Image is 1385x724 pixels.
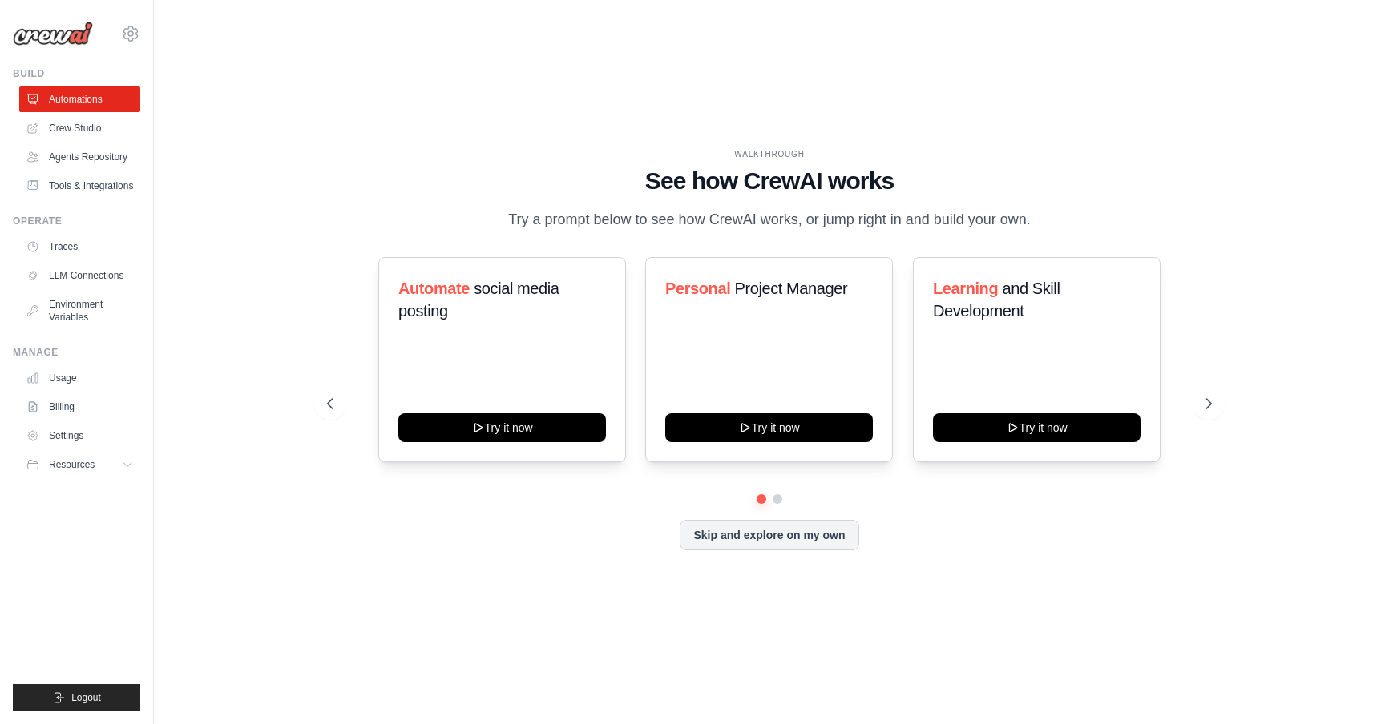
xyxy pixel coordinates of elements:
a: Crew Studio [19,115,140,141]
a: LLM Connections [19,263,140,288]
span: social media posting [398,280,559,320]
div: Manage [13,346,140,359]
a: Billing [19,394,140,420]
div: Operate [13,215,140,227]
span: Personal [665,280,730,297]
span: Automate [398,280,470,297]
div: Build [13,67,140,80]
a: Usage [19,365,140,391]
button: Try it now [665,413,873,442]
button: Resources [19,452,140,477]
span: Resources [49,458,95,471]
a: Agents Repository [19,144,140,170]
span: Project Manager [735,280,848,297]
a: Settings [19,423,140,448]
span: Learning [933,280,998,297]
button: Try it now [933,413,1141,442]
a: Automations [19,86,140,112]
button: Skip and explore on my own [680,520,858,550]
a: Traces [19,234,140,259]
p: Try a prompt below to see how CrewAI works, or jump right in and build your own. [500,208,1039,231]
img: Logo [13,22,93,46]
button: Try it now [398,413,606,442]
span: Logout [71,691,101,704]
a: Tools & Integrations [19,173,140,199]
button: Logout [13,684,140,711]
a: Environment Variables [19,292,140,330]
div: WALKTHROUGH [327,148,1212,160]
span: and Skill Development [933,280,1060,320]
h1: See how CrewAI works [327,167,1212,195]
